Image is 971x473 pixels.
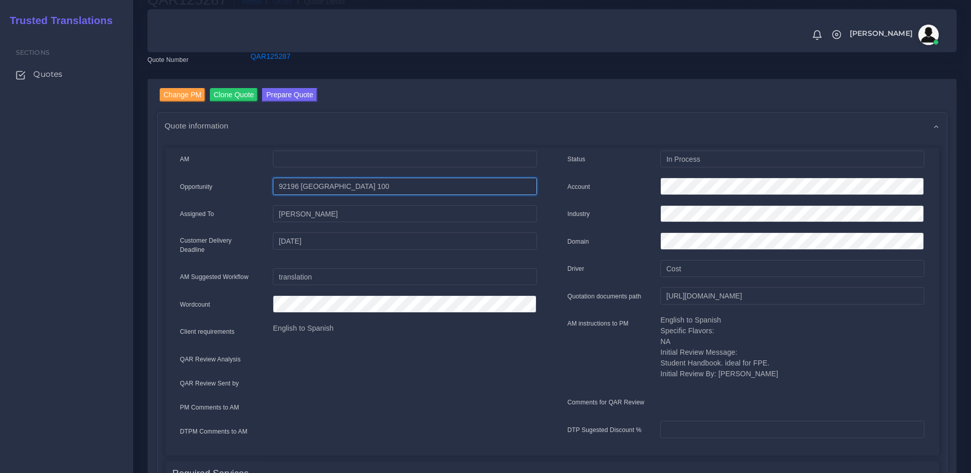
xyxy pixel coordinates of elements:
[180,182,213,191] label: Opportunity
[180,403,240,412] label: PM Comments to AM
[180,272,249,282] label: AM Suggested Workflow
[273,323,536,334] p: English to Spanish
[660,315,924,379] p: English to Spanish Specific Flavors: NA Initial Review Message: Student Handbook. ideal for FPE. ...
[3,12,113,29] a: Trusted Translations
[158,113,947,139] div: Quote information
[250,52,290,60] a: QAR125287
[180,209,214,219] label: Assigned To
[568,292,641,301] label: Quotation documents path
[180,427,248,436] label: DTPM Comments to AM
[16,49,50,56] span: Sections
[568,237,589,246] label: Domain
[160,88,206,102] input: Change PM
[33,69,62,80] span: Quotes
[568,209,590,219] label: Industry
[180,155,189,164] label: AM
[568,182,590,191] label: Account
[210,88,258,102] input: Clone Quote
[273,205,536,223] input: pm
[8,63,125,85] a: Quotes
[180,355,241,364] label: QAR Review Analysis
[568,155,586,164] label: Status
[568,319,629,328] label: AM instructions to PM
[850,30,913,37] span: [PERSON_NAME]
[180,236,258,254] label: Customer Delivery Deadline
[180,327,235,336] label: Client requirements
[180,300,210,309] label: Wordcount
[262,88,317,104] a: Prepare Quote
[845,25,942,45] a: [PERSON_NAME]avatar
[165,120,229,132] span: Quote information
[262,88,317,102] button: Prepare Quote
[180,379,239,388] label: QAR Review Sent by
[918,25,939,45] img: avatar
[568,264,585,273] label: Driver
[568,398,644,407] label: Comments for QAR Review
[3,14,113,27] h2: Trusted Translations
[568,425,642,435] label: DTP Sugested Discount %
[147,55,188,64] label: Quote Number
